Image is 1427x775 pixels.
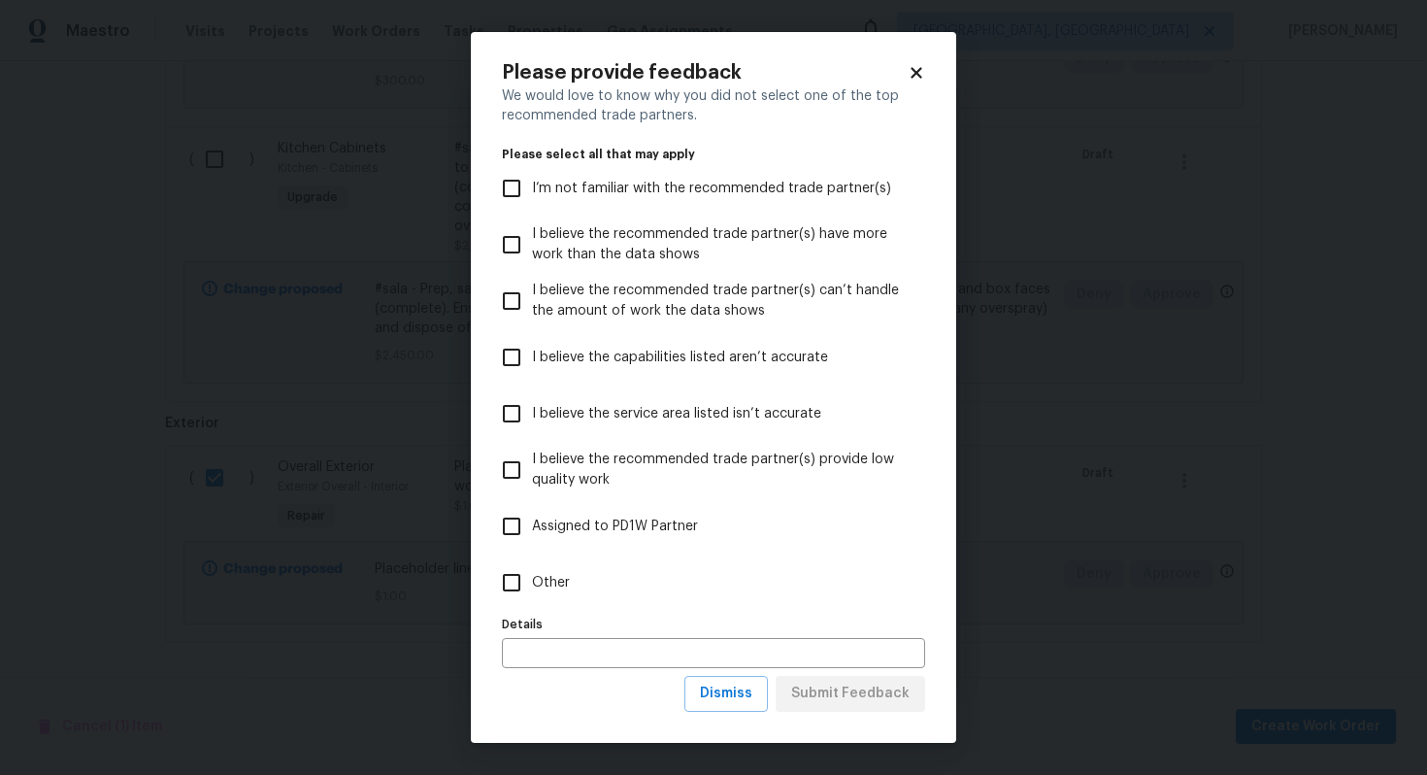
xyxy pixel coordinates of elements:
span: I believe the capabilities listed aren’t accurate [532,348,828,368]
span: I’m not familiar with the recommended trade partner(s) [532,179,891,199]
div: We would love to know why you did not select one of the top recommended trade partners. [502,86,925,125]
button: Dismiss [684,676,768,712]
span: I believe the recommended trade partner(s) have more work than the data shows [532,224,910,265]
legend: Please select all that may apply [502,149,925,160]
h2: Please provide feedback [502,63,908,83]
span: I believe the service area listed isn’t accurate [532,404,821,424]
label: Details [502,619,925,630]
span: Assigned to PD1W Partner [532,517,698,537]
span: I believe the recommended trade partner(s) can’t handle the amount of work the data shows [532,281,910,321]
span: Other [532,573,570,593]
span: I believe the recommended trade partner(s) provide low quality work [532,450,910,490]
span: Dismiss [700,682,752,706]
